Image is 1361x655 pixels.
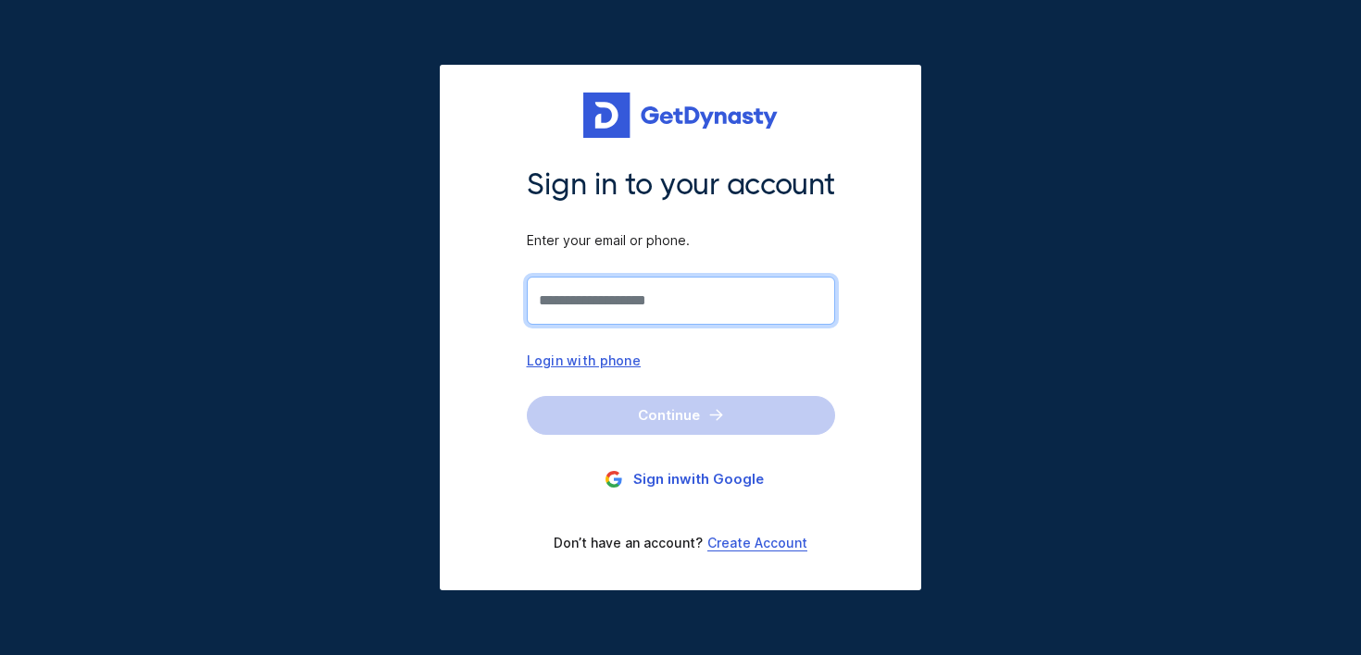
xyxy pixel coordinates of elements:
[527,463,835,497] button: Sign inwith Google
[527,524,835,562] div: Don’t have an account?
[527,232,835,249] span: Enter your email or phone.
[527,352,835,368] div: Login with phone
[707,536,807,550] a: Create Account
[583,93,778,139] img: Get started for free with Dynasty Trust Company
[527,166,835,204] span: Sign in to your account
